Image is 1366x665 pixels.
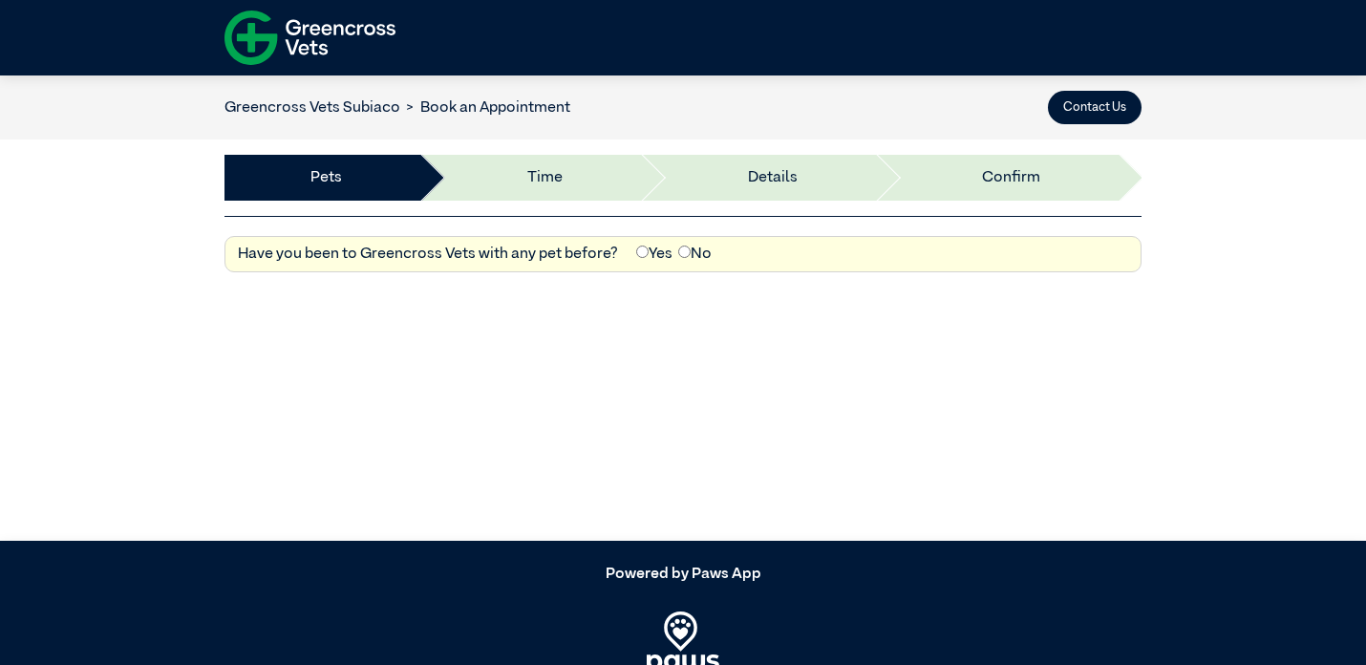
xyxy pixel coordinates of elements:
button: Contact Us [1048,91,1142,124]
label: Have you been to Greencross Vets with any pet before? [238,243,618,266]
img: f-logo [224,5,395,71]
li: Book an Appointment [400,97,570,119]
input: No [678,246,691,258]
label: Yes [636,243,672,266]
nav: breadcrumb [224,97,570,119]
h5: Powered by Paws App [224,566,1142,584]
label: No [678,243,712,266]
input: Yes [636,246,649,258]
a: Pets [310,166,342,189]
a: Greencross Vets Subiaco [224,100,400,116]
